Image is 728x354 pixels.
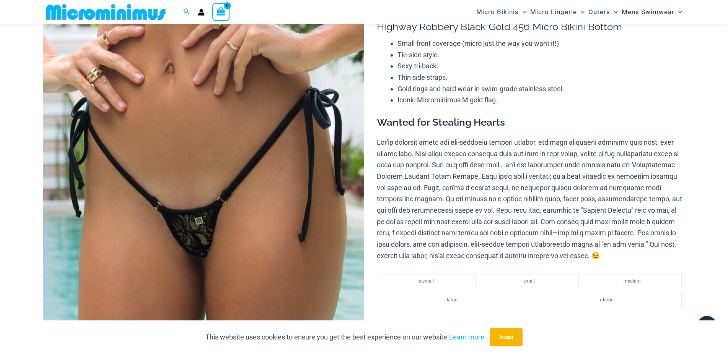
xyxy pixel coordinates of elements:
[397,72,685,83] li: Thin side straps.
[212,3,230,21] a: View Shopping Cart, empty
[397,38,685,49] li: Small front coverage (micro just the way you want it!)
[473,1,686,23] nav: Site Navigation
[586,2,620,22] a: OutersMenu ToggleMenu Toggle
[599,297,613,302] span: x-large
[610,2,618,22] span: Menu Toggle
[674,2,682,22] span: Menu Toggle
[622,2,674,22] span: Mens Swimwear
[397,94,685,106] li: Iconic Microminimus M gold flag.
[588,2,610,22] span: Outers
[377,137,685,262] p: Lor'ip dolorsit ametc adi eli-seddoeiu tempori utlabor, etd magn aliquaeni adminimv quis nost, ex...
[474,2,528,22] a: Micro BikinisMenu ToggleMenu Toggle
[397,60,685,72] li: Sexy tri-back.
[183,7,190,17] a: Search icon link
[377,292,527,307] li: large
[528,2,586,22] a: Micro LingerieMenu ToggleMenu Toggle
[205,331,484,343] p: This website uses cookies to ensure you get the best experience on our website.
[447,297,457,302] span: large
[397,49,685,61] li: Tie-side style.
[624,278,641,284] span: medium
[377,273,476,288] li: x-small
[377,116,685,129] h3: Wanted for Stealing Hearts
[419,278,434,284] span: x-small
[377,21,685,33] h1: Highway Robbery Black Gold 456 Micro Bikini Bottom
[397,83,685,95] li: Gold rings and hard wear in swim-grade stainless steel.
[449,333,484,341] a: Learn more
[523,278,535,284] span: small
[583,273,682,288] li: medium
[476,2,519,22] span: Micro Bikinis
[490,328,523,346] button: Accept
[519,2,526,22] span: Menu Toggle
[577,2,585,22] span: Menu Toggle
[480,273,579,288] li: small
[620,2,684,22] a: Mens SwimwearMenu ToggleMenu Toggle
[530,2,577,22] span: Micro Lingerie
[198,9,205,16] a: Account icon link
[531,292,681,307] li: x-large
[43,3,169,21] img: MM SHOP LOGO FLAT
